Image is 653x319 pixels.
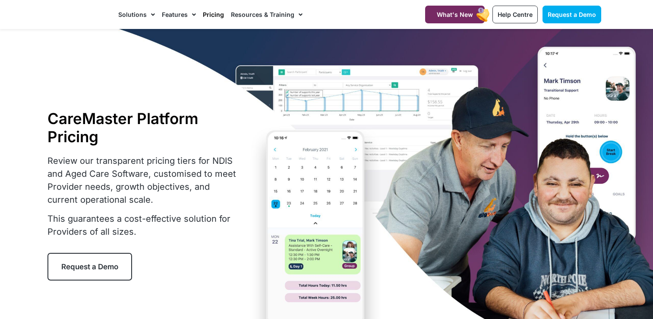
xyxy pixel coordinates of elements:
[47,212,242,238] p: This guarantees a cost-effective solution for Providers of all sizes.
[548,11,596,18] span: Request a Demo
[498,11,533,18] span: Help Centre
[47,253,132,281] a: Request a Demo
[437,11,473,18] span: What's New
[492,6,538,23] a: Help Centre
[47,154,242,206] p: Review our transparent pricing tiers for NDIS and Aged Care Software, customised to meet Provider...
[543,6,601,23] a: Request a Demo
[47,109,242,146] h1: CareMaster Platform Pricing
[51,8,110,21] img: CareMaster Logo
[425,6,485,23] a: What's New
[61,262,118,271] span: Request a Demo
